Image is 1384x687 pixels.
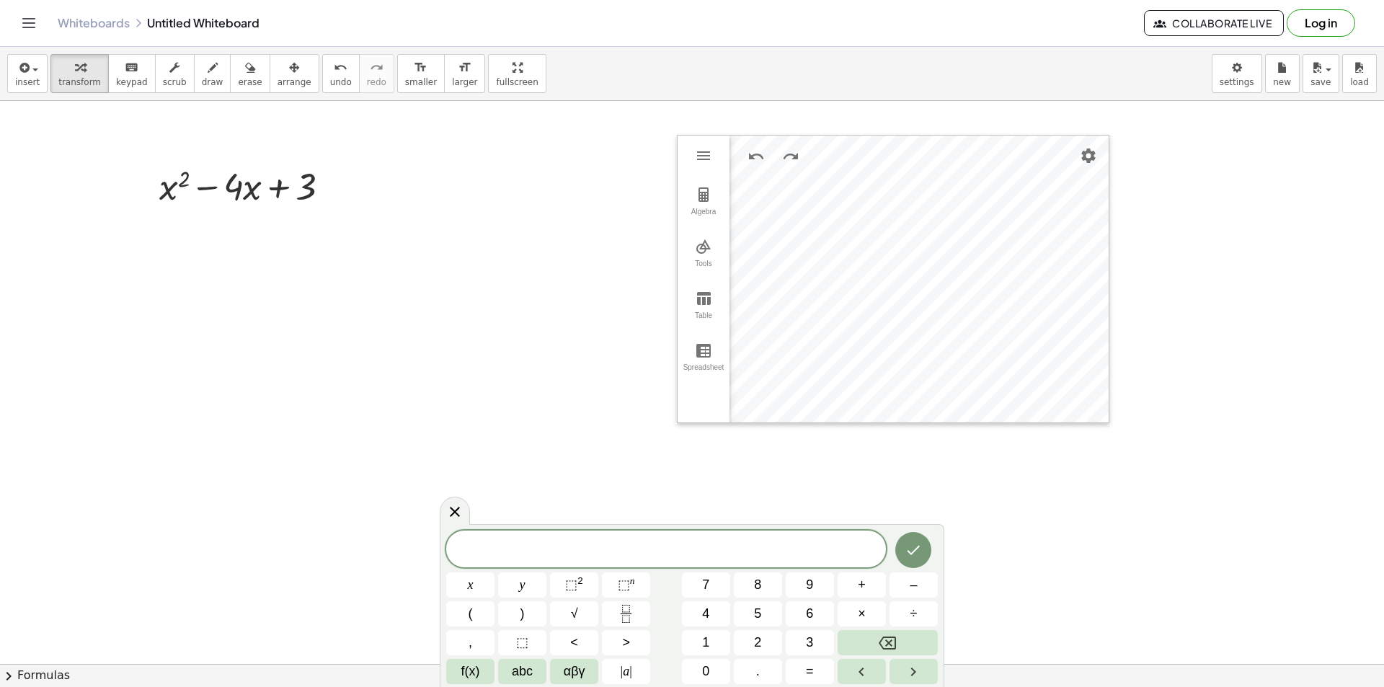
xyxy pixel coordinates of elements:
[571,604,578,624] span: √
[446,659,494,684] button: Functions
[334,59,347,76] i: undo
[734,630,782,655] button: 2
[7,54,48,93] button: insert
[359,54,394,93] button: redoredo
[629,664,632,678] span: |
[370,59,383,76] i: redo
[270,54,319,93] button: arrange
[890,601,938,626] button: Divide
[734,601,782,626] button: 5
[550,572,598,598] button: Squared
[743,143,769,169] button: Undo
[695,147,712,164] img: Main Menu
[1273,77,1291,87] span: new
[1265,54,1300,93] button: new
[163,77,187,87] span: scrub
[890,659,938,684] button: Right arrow
[1310,77,1331,87] span: save
[498,659,546,684] button: Alphabet
[520,604,525,624] span: )
[230,54,270,93] button: erase
[550,630,598,655] button: Less than
[680,363,727,384] div: Spreadsheet
[1144,10,1284,36] button: Collaborate Live
[496,77,538,87] span: fullscreen
[322,54,360,93] button: undoundo
[1287,9,1355,37] button: Log in
[50,54,109,93] button: transform
[488,54,546,93] button: fullscreen
[702,633,709,652] span: 1
[806,575,813,595] span: 9
[682,630,730,655] button: 1
[17,12,40,35] button: Toggle navigation
[602,659,650,684] button: Absolute value
[1350,77,1369,87] span: load
[910,575,917,595] span: –
[680,260,727,280] div: Tools
[202,77,223,87] span: draw
[397,54,445,93] button: format_sizesmaller
[890,572,938,598] button: Minus
[754,633,761,652] span: 2
[1075,143,1101,169] button: Settings
[458,59,471,76] i: format_size
[15,77,40,87] span: insert
[452,77,477,87] span: larger
[621,662,632,681] span: a
[806,633,813,652] span: 3
[680,208,727,228] div: Algebra
[754,575,761,595] span: 8
[734,659,782,684] button: .
[806,662,814,681] span: =
[498,630,546,655] button: Placeholder
[910,604,918,624] span: ÷
[756,662,760,681] span: .
[786,572,834,598] button: 9
[786,659,834,684] button: Equals
[155,54,195,93] button: scrub
[682,572,730,598] button: 7
[702,604,709,624] span: 4
[469,633,472,652] span: ,
[469,604,473,624] span: (
[602,601,650,626] button: Fraction
[1212,54,1262,93] button: settings
[702,662,709,681] span: 0
[702,575,709,595] span: 7
[564,662,585,681] span: αβγ
[461,662,480,681] span: f(x)
[754,604,761,624] span: 5
[1220,77,1254,87] span: settings
[512,662,533,681] span: abc
[682,659,730,684] button: 0
[778,143,804,169] button: Redo
[577,575,583,586] sup: 2
[621,664,624,678] span: |
[895,532,931,568] button: Done
[602,630,650,655] button: Greater than
[116,77,148,87] span: keypad
[565,577,577,592] span: ⬚
[58,16,130,30] a: Whiteboards
[786,601,834,626] button: 6
[806,604,813,624] span: 6
[108,54,156,93] button: keyboardkeypad
[550,601,598,626] button: Square root
[446,630,494,655] button: ,
[498,601,546,626] button: )
[1156,17,1272,30] span: Collaborate Live
[677,135,1109,423] div: Graphing Calculator
[367,77,386,87] span: redo
[516,633,528,652] span: ⬚
[125,59,138,76] i: keyboard
[786,630,834,655] button: 3
[630,575,635,586] sup: n
[838,572,886,598] button: Plus
[838,601,886,626] button: Times
[58,77,101,87] span: transform
[838,630,938,655] button: Backspace
[838,659,886,684] button: Left arrow
[570,633,578,652] span: <
[446,601,494,626] button: (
